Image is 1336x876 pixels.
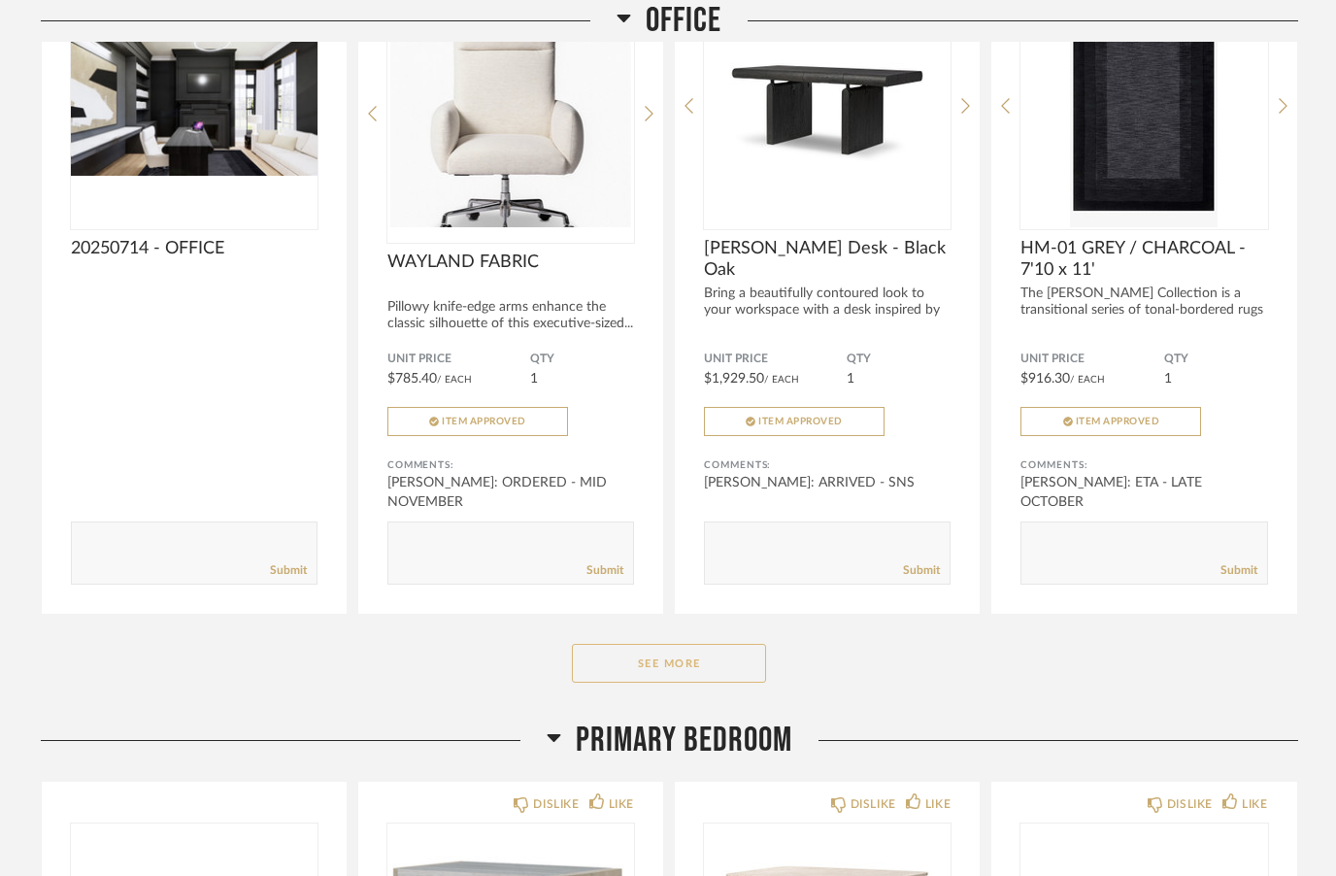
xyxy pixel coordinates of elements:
button: Item Approved [387,407,568,436]
span: 1 [530,372,538,386]
span: QTY [1164,352,1268,367]
button: Item Approved [704,407,885,436]
span: WAYLAND FABRIC [387,252,634,273]
div: The [PERSON_NAME] Collection is a transitional series of tonal-bordered rugs that offers... [1020,286,1267,335]
div: Comments: [704,455,951,475]
div: Comments: [387,455,634,475]
a: Submit [903,562,940,579]
div: Comments: [1020,455,1267,475]
span: 1 [1164,372,1172,386]
span: Unit Price [387,352,530,367]
div: DISLIKE [851,794,896,814]
div: [PERSON_NAME]: ETA - LATE OCTOBER [1020,473,1267,512]
span: HM-01 GREY / CHARCOAL - 7'10 x 11' [1020,238,1267,281]
button: Item Approved [1020,407,1201,436]
span: QTY [847,352,951,367]
span: Unit Price [704,352,847,367]
div: Pillowy knife-edge arms enhance the classic silhouette of this executive-sized... [387,299,634,332]
div: [PERSON_NAME]: ARRIVED - SNS [704,473,951,492]
span: / Each [1070,375,1105,385]
button: See More [572,644,766,683]
span: $916.30 [1020,372,1070,386]
span: Primary Bedroom [576,720,792,761]
div: DISLIKE [533,794,579,814]
span: [PERSON_NAME] Desk - Black Oak [704,238,951,281]
span: Item Approved [442,417,526,426]
span: Item Approved [758,417,843,426]
a: Submit [270,562,307,579]
span: Unit Price [1020,352,1163,367]
div: DISLIKE [1167,794,1213,814]
div: [PERSON_NAME]: ORDERED - MID NOVEMBER [387,473,634,512]
span: 20250714 - OFFICE [71,238,317,259]
span: / Each [437,375,472,385]
span: $785.40 [387,372,437,386]
span: QTY [530,352,634,367]
a: Submit [586,562,623,579]
span: $1,929.50 [704,372,764,386]
a: Submit [1220,562,1257,579]
div: LIKE [1242,794,1267,814]
span: / Each [764,375,799,385]
span: 1 [847,372,854,386]
div: Bring a beautifully contoured look to your workspace with a desk inspired by ... [704,286,951,335]
span: Item Approved [1076,417,1160,426]
div: LIKE [609,794,634,814]
div: LIKE [925,794,951,814]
